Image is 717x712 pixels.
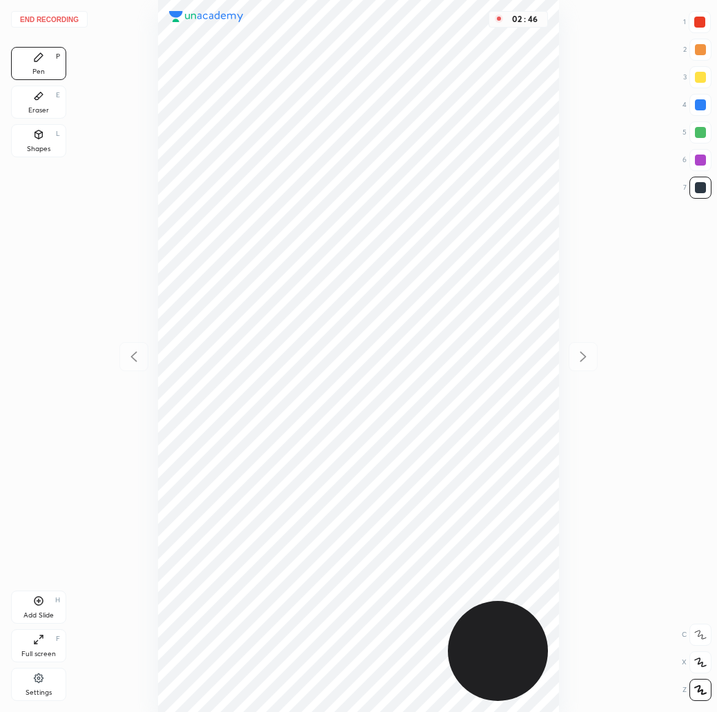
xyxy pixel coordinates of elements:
img: logo.38c385cc.svg [169,11,244,22]
div: 7 [683,177,711,199]
button: End recording [11,11,88,28]
div: E [56,92,60,99]
div: Settings [26,689,52,696]
div: 5 [682,121,711,144]
div: L [56,130,60,137]
div: Shapes [27,146,50,152]
div: Add Slide [23,612,54,619]
div: 2 [683,39,711,61]
div: Eraser [28,107,49,114]
div: C [682,624,711,646]
div: Pen [32,68,45,75]
div: P [56,53,60,60]
div: 1 [683,11,711,33]
div: F [56,635,60,642]
div: 4 [682,94,711,116]
div: Z [682,679,711,701]
div: X [682,651,711,673]
div: 6 [682,149,711,171]
div: 3 [683,66,711,88]
div: H [55,597,60,604]
div: 02 : 46 [509,14,542,24]
div: Full screen [21,651,56,657]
